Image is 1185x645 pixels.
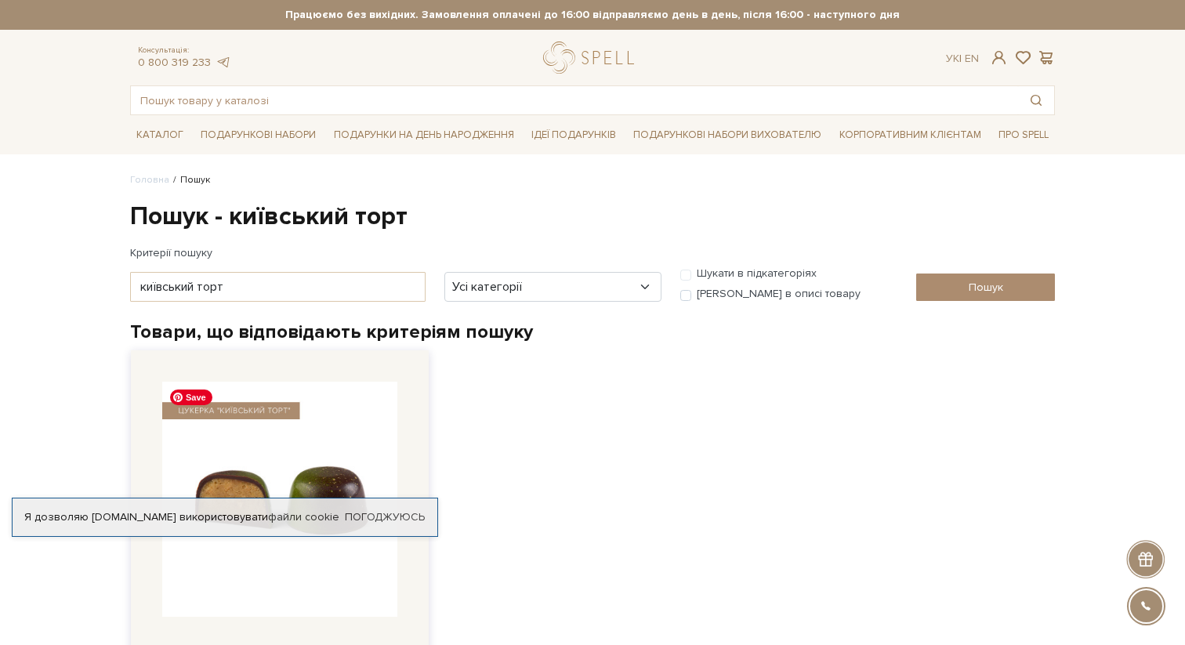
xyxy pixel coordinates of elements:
[680,290,691,301] input: [PERSON_NAME] в описі товару
[130,174,169,186] a: Головна
[525,123,622,147] a: Ідеї подарунків
[697,287,861,301] label: [PERSON_NAME] в описі товару
[170,390,212,405] span: Save
[130,320,1055,344] h2: Товари, що відповідають критеріям пошуку
[697,266,817,281] label: Шукати в підкатегоріях
[130,123,190,147] a: Каталог
[916,274,1055,301] input: Пошук
[345,510,425,524] a: Погоджуюсь
[328,123,520,147] a: Подарунки на День народження
[130,8,1055,22] strong: Працюємо без вихідних. Замовлення оплачені до 16:00 відправляємо день в день, після 16:00 - насту...
[131,86,1018,114] input: Пошук товару у каталозі
[138,56,211,69] a: 0 800 319 233
[194,123,322,147] a: Подарункові набори
[130,201,1055,234] h1: Пошук - київський торт
[169,173,210,187] li: Пошук
[1018,86,1054,114] button: Пошук товару у каталозі
[833,121,987,148] a: Корпоративним клієнтам
[162,382,397,617] img: Набір цукерок KYIV CAKE
[543,42,641,74] a: logo
[965,52,979,65] a: En
[215,56,230,69] a: telegram
[992,123,1055,147] a: Про Spell
[959,52,962,65] span: |
[627,121,828,148] a: Подарункові набори вихователю
[268,510,339,524] a: файли cookie
[946,52,979,66] div: Ук
[130,272,426,302] input: Ключові слова
[13,510,437,524] div: Я дозволяю [DOMAIN_NAME] використовувати
[130,239,212,266] label: Критерії пошуку
[138,45,230,56] span: Консультація:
